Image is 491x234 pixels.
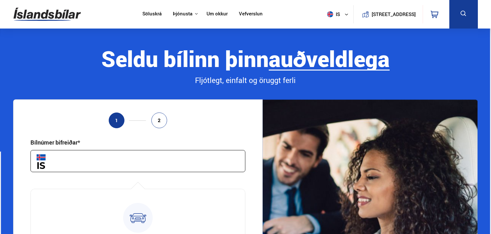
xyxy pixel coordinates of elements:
[207,11,228,18] a: Um okkur
[173,11,192,17] button: Þjónusta
[13,75,478,86] div: Fljótlegt, einfalt og öruggt ferli
[374,12,413,17] button: [STREET_ADDRESS]
[325,11,341,17] span: is
[325,5,353,24] button: is
[13,4,81,25] img: G0Ugv5HjCgRt.svg
[158,118,161,123] span: 2
[239,11,263,18] a: Vefverslun
[269,44,390,73] b: auðveldlega
[142,11,162,18] a: Söluskrá
[30,138,80,146] div: Bílnúmer bifreiðar*
[357,5,419,23] a: [STREET_ADDRESS]
[115,118,118,123] span: 1
[13,46,478,71] div: Seldu bílinn þinn
[327,11,333,17] img: svg+xml;base64,PHN2ZyB4bWxucz0iaHR0cDovL3d3dy53My5vcmcvMjAwMC9zdmciIHdpZHRoPSI1MTIiIGhlaWdodD0iNT...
